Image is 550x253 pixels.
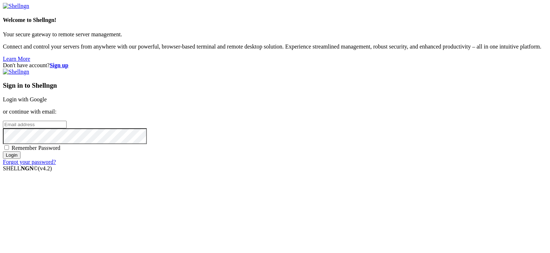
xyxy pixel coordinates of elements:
input: Email address [3,121,67,128]
p: Your secure gateway to remote server management. [3,31,547,38]
a: Login with Google [3,96,47,102]
img: Shellngn [3,69,29,75]
a: Learn More [3,56,30,62]
b: NGN [21,165,34,171]
a: Forgot your password? [3,159,56,165]
p: or continue with email: [3,109,547,115]
div: Don't have account? [3,62,547,69]
input: Login [3,151,21,159]
h3: Sign in to Shellngn [3,82,547,89]
span: 4.2.0 [38,165,52,171]
p: Connect and control your servers from anywhere with our powerful, browser-based terminal and remo... [3,43,547,50]
span: Remember Password [12,145,60,151]
a: Sign up [50,62,68,68]
h4: Welcome to Shellngn! [3,17,547,23]
img: Shellngn [3,3,29,9]
input: Remember Password [4,145,9,150]
span: SHELL © [3,165,52,171]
